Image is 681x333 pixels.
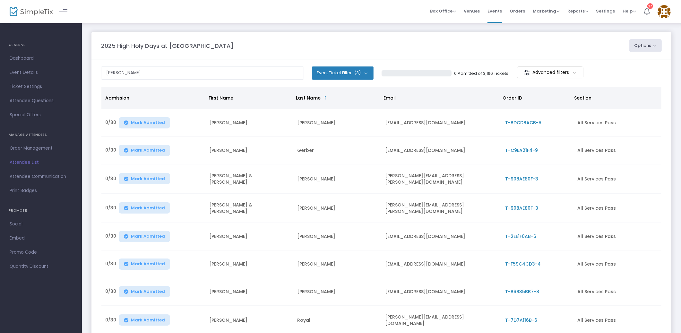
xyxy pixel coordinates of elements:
[10,97,72,105] span: Attendee Questions
[119,202,170,214] button: Mark Admitted
[567,8,588,14] span: Reports
[105,205,116,214] span: 0/30
[105,260,116,270] span: 0/30
[205,137,293,164] td: [PERSON_NAME]
[505,147,538,153] span: T-C9EA21F4-9
[119,145,170,156] button: Mark Admitted
[105,175,116,185] span: 0/30
[131,261,165,267] span: Mark Admitted
[131,120,165,125] span: Mark Admitted
[573,223,661,250] td: All Services Pass
[505,176,538,182] span: T-908AE80F-3
[131,289,165,294] span: Mark Admitted
[119,286,170,297] button: Mark Admitted
[623,8,636,14] span: Help
[131,206,165,211] span: Mark Admitted
[381,109,501,137] td: [EMAIL_ADDRESS][DOMAIN_NAME]
[105,233,116,242] span: 0/30
[101,66,304,80] input: Search by name, order number, email, ip address
[119,314,170,326] button: Mark Admitted
[505,205,538,211] span: T-908AE80F-3
[131,234,165,239] span: Mark Admitted
[505,261,541,267] span: T-F59C4CD3-4
[10,111,72,119] span: Special Offers
[573,194,661,223] td: All Services Pass
[105,119,116,128] span: 0/30
[381,250,501,278] td: [EMAIL_ADDRESS][DOMAIN_NAME]
[381,137,501,164] td: [EMAIL_ADDRESS][DOMAIN_NAME]
[293,137,381,164] td: Gerber
[10,68,72,77] span: Event Details
[119,173,170,184] button: Mark Admitted
[384,95,396,101] span: Email
[647,3,653,9] div: 17
[10,248,72,257] span: Promo Code
[205,223,293,250] td: [PERSON_NAME]
[209,95,233,101] span: First Name
[9,204,73,217] h4: PROMOTE
[505,317,537,323] span: T-7D7A116B-6
[119,231,170,242] button: Mark Admitted
[381,278,501,306] td: [EMAIL_ADDRESS][DOMAIN_NAME]
[131,148,165,153] span: Mark Admitted
[293,250,381,278] td: [PERSON_NAME]
[503,95,522,101] span: Order ID
[323,95,328,101] span: Sortable
[293,194,381,223] td: [PERSON_NAME]
[9,128,73,141] h4: MANAGE ATTENDEES
[629,39,662,52] button: Options
[10,234,72,242] span: Embed
[10,187,72,195] span: Print Badges
[205,109,293,137] td: [PERSON_NAME]
[105,147,116,156] span: 0/30
[10,83,72,91] span: Ticket Settings
[293,278,381,306] td: [PERSON_NAME]
[205,278,293,306] td: [PERSON_NAME]
[505,119,541,126] span: T-BDCDBACB-8
[487,3,502,19] span: Events
[464,3,480,19] span: Venues
[131,318,165,323] span: Mark Admitted
[354,70,361,75] span: (3)
[10,220,72,228] span: Social
[573,109,661,137] td: All Services Pass
[119,117,170,128] button: Mark Admitted
[131,176,165,181] span: Mark Admitted
[293,223,381,250] td: [PERSON_NAME]
[573,164,661,194] td: All Services Pass
[293,109,381,137] td: [PERSON_NAME]
[10,144,72,153] span: Order Management
[574,95,591,101] span: Section
[205,194,293,223] td: [PERSON_NAME] & [PERSON_NAME]
[573,278,661,306] td: All Services Pass
[505,288,539,295] span: T-B6B35BB7-8
[9,39,73,51] h4: GENERAL
[10,262,72,271] span: Quantity Discount
[105,288,116,297] span: 0/30
[517,66,583,78] m-button: Advanced filters
[119,259,170,270] button: Mark Admitted
[205,164,293,194] td: [PERSON_NAME] & [PERSON_NAME]
[10,158,72,167] span: Attendee List
[596,3,615,19] span: Settings
[573,137,661,164] td: All Services Pass
[533,8,560,14] span: Marketing
[10,54,72,63] span: Dashboard
[454,70,508,77] p: 0 Admitted of 3,166 Tickets
[101,41,234,50] m-panel-title: 2025 High Holy Days at [GEOGRAPHIC_DATA]
[205,250,293,278] td: [PERSON_NAME]
[505,233,536,240] span: T-2EE1F0AB-6
[312,66,374,79] button: Event Ticket Filter(3)
[105,95,129,101] span: Admission
[510,3,525,19] span: Orders
[381,223,501,250] td: [EMAIL_ADDRESS][DOMAIN_NAME]
[105,317,116,326] span: 0/30
[381,164,501,194] td: [PERSON_NAME][EMAIL_ADDRESS][PERSON_NAME][DOMAIN_NAME]
[293,164,381,194] td: [PERSON_NAME]
[573,250,661,278] td: All Services Pass
[430,8,456,14] span: Box Office
[296,95,321,101] span: Last Name
[524,69,530,76] img: filter
[381,194,501,223] td: [PERSON_NAME][EMAIL_ADDRESS][PERSON_NAME][DOMAIN_NAME]
[10,172,72,181] span: Attendee Communication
